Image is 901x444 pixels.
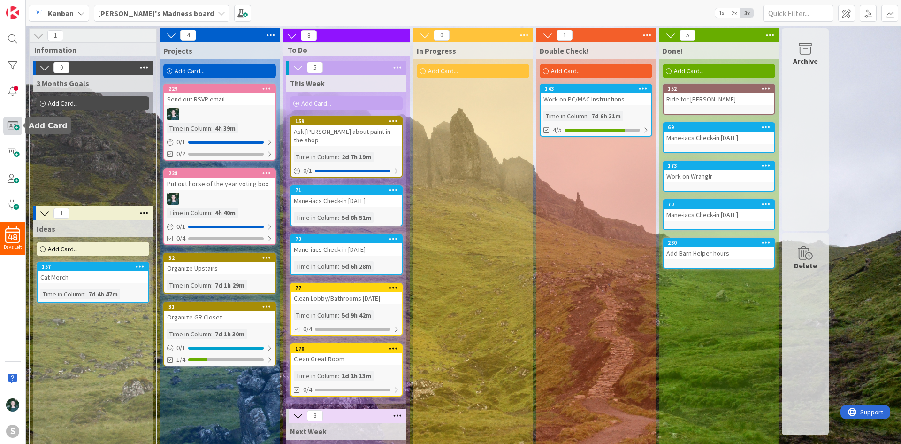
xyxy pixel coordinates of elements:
div: Cat Merch [38,271,148,283]
span: 3x [741,8,753,18]
div: 4h 39m [213,123,238,133]
div: Time in Column [294,261,338,272]
div: Work on Wranglr [664,170,774,182]
div: 157 [38,263,148,271]
span: 4/5 [553,125,562,135]
img: KM [167,108,179,120]
div: Delete [794,260,817,271]
div: Organize Upstairs [164,262,275,274]
h5: Add Card [29,121,68,130]
span: In Progress [417,46,456,55]
div: KM [164,193,275,205]
div: 31Organize GR Closet [164,303,275,323]
div: 143 [545,86,651,92]
span: Next Week [290,427,327,436]
div: 70 [664,200,774,209]
div: 152Ride for [PERSON_NAME] [664,85,774,105]
div: 173 [664,162,774,170]
div: 230Add Barn Helper hours [664,239,774,259]
div: 71 [295,187,402,194]
span: This Week [290,78,325,88]
div: 7d 4h 47m [86,289,120,299]
div: 228 [164,169,275,178]
span: 0 / 1 [176,222,185,232]
span: : [338,371,339,381]
div: 228 [168,170,275,177]
span: 1 [557,30,573,41]
div: 5d 8h 51m [339,212,374,223]
span: 1/4 [176,355,185,365]
div: 157Cat Merch [38,263,148,283]
span: Add Card... [301,99,331,108]
div: 159Ask [PERSON_NAME] about paint in the shop [291,117,402,146]
span: 3 [307,410,323,421]
div: Clean Lobby/Bathrooms [DATE] [291,292,402,304]
span: : [211,280,213,290]
div: 143 [541,85,651,93]
div: 31 [168,304,275,310]
div: 70 [668,201,774,208]
div: 69 [664,123,774,132]
div: 152 [664,85,774,93]
div: Ride for [PERSON_NAME] [664,93,774,105]
span: Add Card... [48,245,78,253]
div: 0/1 [164,342,275,354]
span: Add Card... [674,67,704,75]
div: Send out RSVP email [164,93,275,105]
div: 170Clean Great Room [291,344,402,365]
div: 159 [291,117,402,125]
div: Clean Great Room [291,353,402,365]
div: 72 [291,235,402,243]
div: 0/1 [164,136,275,148]
span: 0/4 [303,385,312,395]
span: Kanban [48,8,74,19]
div: 152 [668,86,774,92]
span: : [84,289,86,299]
div: Mane-iacs Check-in [DATE] [664,132,774,144]
div: 173Work on Wranglr [664,162,774,182]
div: Time in Column [167,123,211,133]
span: Add Card... [48,99,78,108]
span: : [211,208,213,218]
b: [PERSON_NAME]'s Madness board [98,8,214,18]
div: Time in Column [294,212,338,223]
div: 32Organize Upstairs [164,254,275,274]
span: 2x [728,8,741,18]
div: Mane-iacs Check-in [DATE] [664,209,774,221]
div: Mane-iacs Check-in [DATE] [291,195,402,207]
span: : [588,111,589,121]
div: 159 [295,118,402,125]
div: 77 [295,285,402,291]
span: Done! [663,46,683,55]
span: Double Check! [540,46,589,55]
div: 70Mane-iacs Check-in [DATE] [664,200,774,221]
input: Quick Filter... [763,5,833,22]
div: Time in Column [294,152,338,162]
img: Visit kanbanzone.com [6,6,19,19]
img: KM [6,398,19,412]
div: 5d 9h 42m [339,310,374,320]
div: 230 [664,239,774,247]
span: 0/2 [176,149,185,159]
div: 170 [291,344,402,353]
span: 4 [180,30,196,41]
span: : [338,261,339,272]
div: 170 [295,345,402,352]
div: 173 [668,163,774,169]
div: 77Clean Lobby/Bathrooms [DATE] [291,284,402,304]
img: KM [167,193,179,205]
div: 157 [42,264,148,270]
span: : [338,212,339,223]
span: : [338,152,339,162]
div: 77 [291,284,402,292]
span: 0 [434,30,450,41]
div: Time in Column [543,111,588,121]
div: 229 [164,85,275,93]
span: 3 Months Goals [37,78,89,88]
span: 0 / 1 [176,343,185,353]
span: : [211,123,213,133]
div: Work on PC/MAC Instructions [541,93,651,105]
div: Time in Column [167,280,211,290]
div: 7d 1h 30m [213,329,247,339]
div: Time in Column [294,310,338,320]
